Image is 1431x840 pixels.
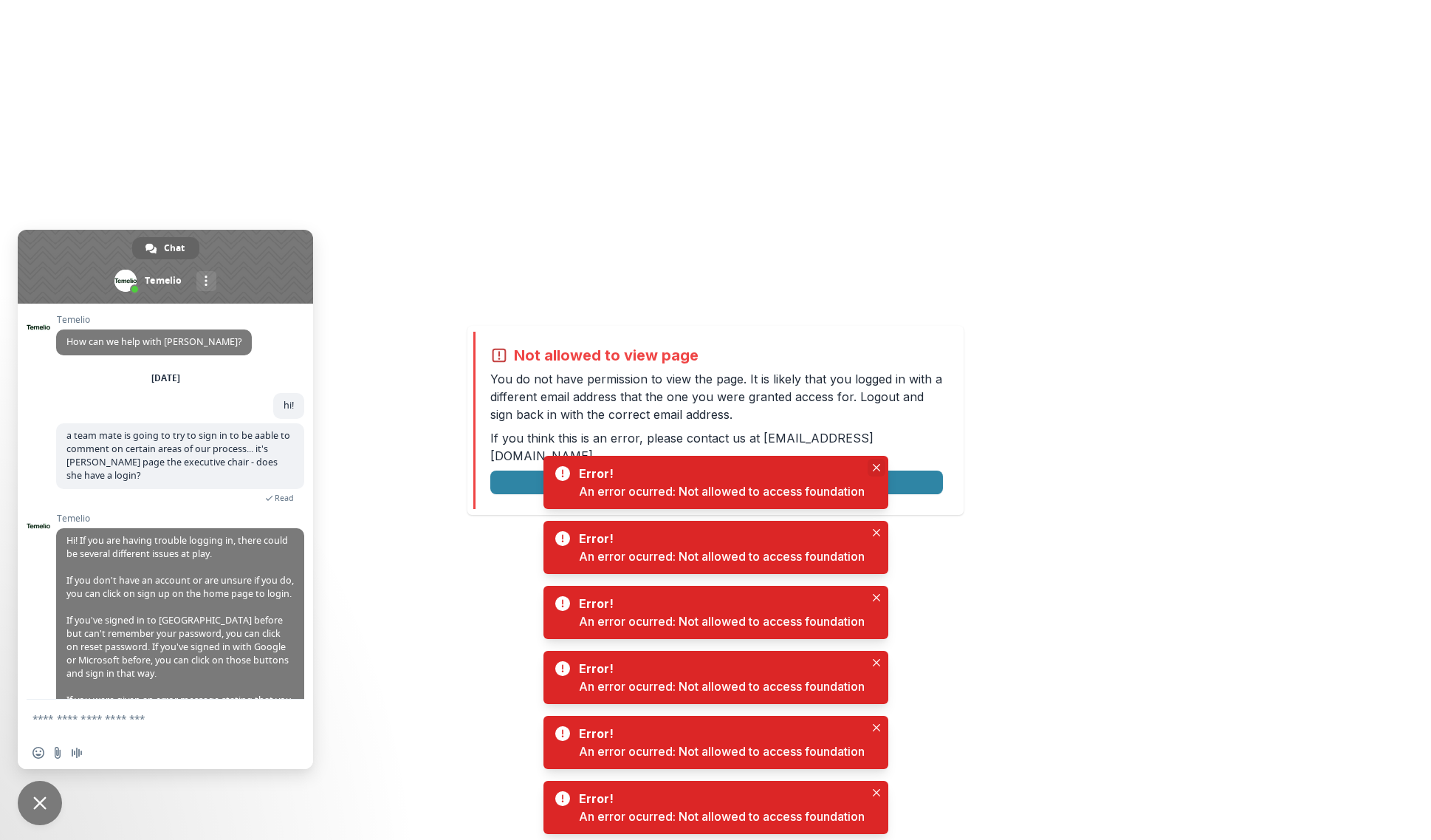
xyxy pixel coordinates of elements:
button: Close [868,459,885,477]
span: Hi! If you are having trouble logging in, there could be several different issues at play. If you... [66,534,294,773]
span: How can we help with [PERSON_NAME]? [66,335,241,348]
span: Send a file [52,747,64,759]
p: If you think this is an error, please contact us at . [490,429,943,465]
button: Close [868,589,885,607]
div: An error ocurred: Not allowed to access foundation [579,482,865,500]
span: Audio message [71,747,83,759]
div: Error! [579,725,859,742]
div: Error! [579,530,859,547]
span: Temelio [56,513,304,524]
div: Chat [132,237,199,259]
div: An error ocurred: Not allowed to access foundation [579,547,865,565]
div: An error ocurred: Not allowed to access foundation [579,677,865,695]
div: Error! [579,660,859,677]
div: More channels [196,271,216,291]
span: hi! [284,399,294,412]
span: Temelio [56,315,252,325]
div: Error! [579,595,859,612]
div: Close chat [18,781,62,825]
button: Close [868,784,885,802]
div: An error ocurred: Not allowed to access foundation [579,612,865,630]
p: You do not have permission to view the page. It is likely that you logged in with a different ema... [490,370,943,423]
div: Error! [579,465,859,482]
button: Logout [490,471,943,494]
button: Close [868,654,885,672]
button: Close [868,719,885,737]
span: Read [275,493,294,503]
div: An error ocurred: Not allowed to access foundation [579,742,865,760]
span: Insert an emoji [32,747,44,759]
div: [DATE] [151,374,180,383]
textarea: Compose your message... [32,712,266,725]
div: Error! [579,790,859,807]
button: Close [868,524,885,542]
a: [EMAIL_ADDRESS][DOMAIN_NAME] [490,431,874,463]
span: Chat [164,237,185,259]
span: a team mate is going to try to sign in to be aable to comment on certain areas of our process... ... [66,429,290,482]
div: An error ocurred: Not allowed to access foundation [579,807,865,825]
h2: Not allowed to view page [514,346,699,364]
